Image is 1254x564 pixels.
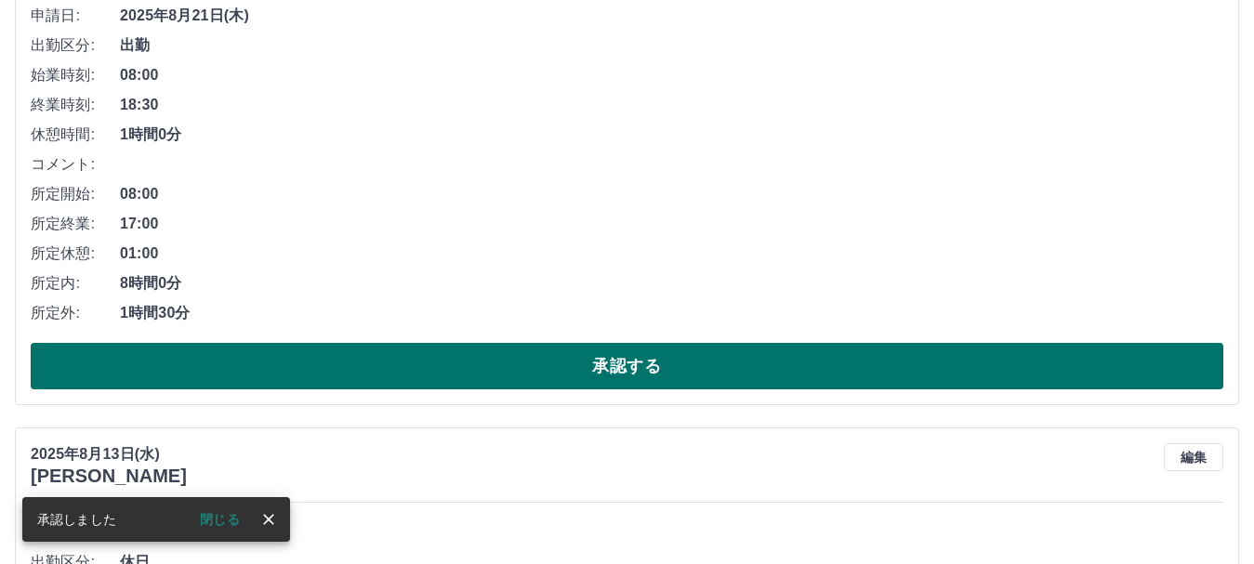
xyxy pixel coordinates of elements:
[31,64,120,86] span: 始業時刻:
[120,521,1223,544] span: 2025年8月13日(水)
[120,64,1223,86] span: 08:00
[31,213,120,235] span: 所定終業:
[120,302,1223,324] span: 1時間30分
[120,272,1223,295] span: 8時間0分
[31,343,1223,389] button: 承認する
[37,503,116,536] div: 承認しました
[185,505,255,533] button: 閉じる
[31,272,120,295] span: 所定内:
[120,5,1223,27] span: 2025年8月21日(木)
[120,183,1223,205] span: 08:00
[1164,443,1223,471] button: 編集
[31,183,120,205] span: 所定開始:
[31,5,120,27] span: 申請日:
[120,124,1223,146] span: 1時間0分
[31,94,120,116] span: 終業時刻:
[31,243,120,265] span: 所定休憩:
[255,505,283,533] button: close
[31,443,187,466] p: 2025年8月13日(水)
[31,466,187,487] h3: [PERSON_NAME]
[31,153,120,176] span: コメント:
[120,213,1223,235] span: 17:00
[120,243,1223,265] span: 01:00
[120,34,1223,57] span: 出勤
[31,302,120,324] span: 所定外:
[31,34,120,57] span: 出勤区分:
[31,124,120,146] span: 休憩時間:
[120,94,1223,116] span: 18:30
